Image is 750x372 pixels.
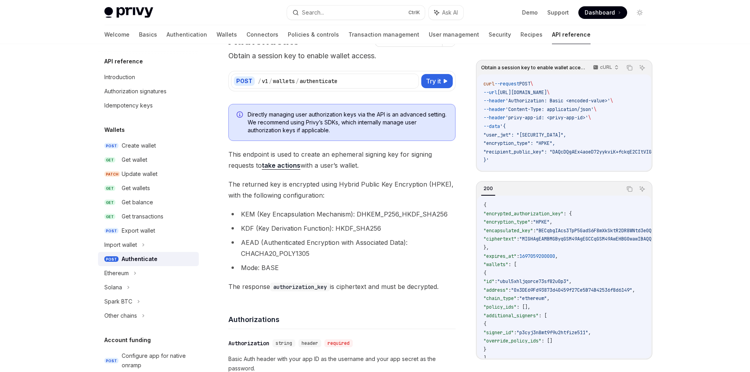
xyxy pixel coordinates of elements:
div: Get wallet [122,155,147,165]
span: : [530,219,533,225]
div: required [324,339,353,347]
span: Directly managing user authorization keys via the API is an advanced setting. We recommend using ... [248,111,447,134]
span: "encryption_type" [483,219,530,225]
a: POSTCreate wallet [98,139,199,153]
span: GET [104,214,115,220]
span: , [569,278,572,285]
span: : [508,287,511,293]
span: : [] [541,338,552,344]
button: Ask AI [429,6,463,20]
span: "signer_id" [483,329,514,336]
span: : [517,295,519,302]
h4: Authorizations [228,314,456,325]
span: , [555,253,558,259]
a: Dashboard [578,6,627,19]
span: : { [563,211,572,217]
span: 'Content-Type: application/json' [506,106,594,113]
code: authorization_key [270,283,330,291]
a: Connectors [246,25,278,44]
p: cURL [600,64,612,70]
div: Configure app for native onramp [122,351,194,370]
span: "override_policy_ids" [483,338,541,344]
span: POST [519,81,530,87]
span: --header [483,98,506,104]
a: Policies & controls [288,25,339,44]
a: GETGet balance [98,195,199,209]
button: Copy the contents from the code block [624,63,635,73]
a: GETGet wallets [98,181,199,195]
span: --header [483,115,506,121]
div: Authorization [228,339,269,347]
span: "expires_at" [483,253,517,259]
span: The response is ciphertext and must be decrypted. [228,281,456,292]
span: : [533,228,536,234]
div: Other chains [104,311,137,320]
a: take actions [262,161,300,170]
div: Update wallet [122,169,157,179]
span: \ [588,115,591,121]
span: header [302,340,318,346]
div: authenticate [300,77,337,85]
span: --request [494,81,519,87]
a: Welcome [104,25,130,44]
span: GET [104,200,115,205]
a: POSTExport wallet [98,224,199,238]
span: 'privy-app-id: <privy-app-id>' [506,115,588,121]
span: Dashboard [585,9,615,17]
span: "HPKE" [533,219,550,225]
a: Recipes [520,25,543,44]
span: Try it [426,76,441,86]
p: Obtain a session key to enable wallet access. [228,50,456,61]
span: } [483,346,486,353]
div: wallets [273,77,295,85]
span: { [483,202,486,208]
div: POST [234,76,255,86]
span: POST [104,358,119,364]
h5: Account funding [104,335,151,345]
span: '{ [500,123,506,130]
span: curl [483,81,494,87]
div: Get wallets [122,183,150,193]
div: v1 [262,77,268,85]
h5: API reference [104,57,143,66]
span: "chain_type" [483,295,517,302]
div: Solana [104,283,122,292]
a: Security [489,25,511,44]
a: Authentication [167,25,207,44]
span: , [547,295,550,302]
li: Mode: BASE [228,262,456,273]
button: Search...CtrlK [287,6,425,20]
div: Idempotency keys [104,101,153,110]
img: light logo [104,7,153,18]
div: Get balance [122,198,153,207]
span: \ [530,81,533,87]
button: Try it [421,74,453,88]
span: , [550,219,552,225]
button: Ask AI [637,184,647,194]
div: / [296,77,299,85]
div: Ethereum [104,268,129,278]
a: POSTAuthenticate [98,252,199,266]
button: Copy the contents from the code block [624,184,635,194]
span: Ctrl K [408,9,420,16]
div: Import wallet [104,240,137,250]
span: ], [483,355,489,361]
span: \ [547,89,550,96]
span: GET [104,157,115,163]
span: "user_jwt": "[SECURITY_DATA]", [483,132,566,138]
div: / [269,77,272,85]
a: PATCHUpdate wallet [98,167,199,181]
span: : [], [517,304,530,310]
span: { [483,270,486,276]
span: : [ [539,313,547,319]
span: { [483,321,486,327]
span: "encrypted_authorization_key" [483,211,563,217]
span: --header [483,106,506,113]
span: string [276,340,292,346]
div: Authenticate [122,254,157,264]
a: Demo [522,9,538,17]
span: "p3cyj3n8mt9f9u2htfize511" [517,329,588,336]
span: : [517,253,519,259]
a: API reference [552,25,591,44]
svg: Info [237,111,244,119]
